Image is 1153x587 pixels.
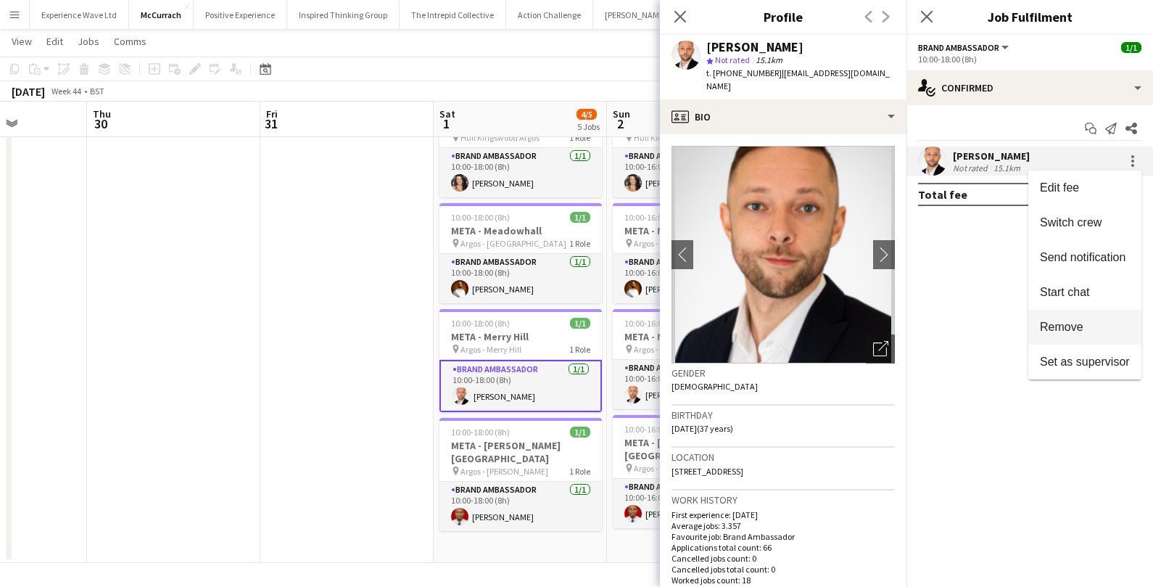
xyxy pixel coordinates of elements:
[1040,355,1130,367] span: Set as supervisor
[1028,275,1141,310] button: Start chat
[1028,171,1141,205] button: Edit fee
[1028,310,1141,345] button: Remove
[1040,285,1089,297] span: Start chat
[1028,240,1141,275] button: Send notification
[1040,250,1125,263] span: Send notification
[1028,345,1141,379] button: Set as supervisor
[1040,320,1083,332] span: Remove
[1028,205,1141,240] button: Switch crew
[1040,215,1102,228] span: Switch crew
[1040,181,1079,193] span: Edit fee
